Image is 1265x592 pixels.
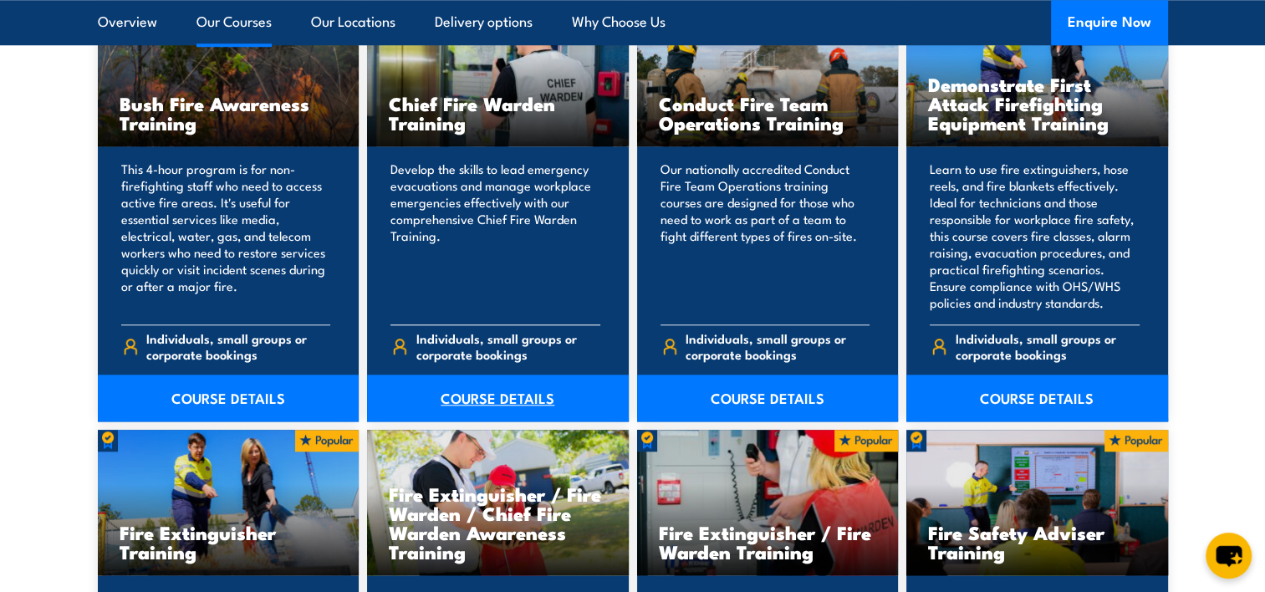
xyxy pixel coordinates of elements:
h3: Fire Safety Adviser Training [928,523,1146,561]
a: COURSE DETAILS [906,375,1168,421]
span: Individuals, small groups or corporate bookings [146,330,330,362]
p: This 4-hour program is for non-firefighting staff who need to access active fire areas. It's usef... [121,161,331,311]
p: Learn to use fire extinguishers, hose reels, and fire blankets effectively. Ideal for technicians... [930,161,1140,311]
span: Individuals, small groups or corporate bookings [956,330,1140,362]
h3: Fire Extinguisher Training [120,523,338,561]
p: Develop the skills to lead emergency evacuations and manage workplace emergencies effectively wit... [390,161,600,311]
h3: Fire Extinguisher / Fire Warden Training [659,523,877,561]
h3: Fire Extinguisher / Fire Warden / Chief Fire Warden Awareness Training [389,484,607,561]
h3: Bush Fire Awareness Training [120,94,338,132]
a: COURSE DETAILS [98,375,360,421]
p: Our nationally accredited Conduct Fire Team Operations training courses are designed for those wh... [661,161,870,311]
h3: Conduct Fire Team Operations Training [659,94,877,132]
button: chat-button [1206,533,1252,579]
span: Individuals, small groups or corporate bookings [686,330,870,362]
a: COURSE DETAILS [367,375,629,421]
h3: Chief Fire Warden Training [389,94,607,132]
span: Individuals, small groups or corporate bookings [416,330,600,362]
h3: Demonstrate First Attack Firefighting Equipment Training [928,74,1146,132]
a: COURSE DETAILS [637,375,899,421]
